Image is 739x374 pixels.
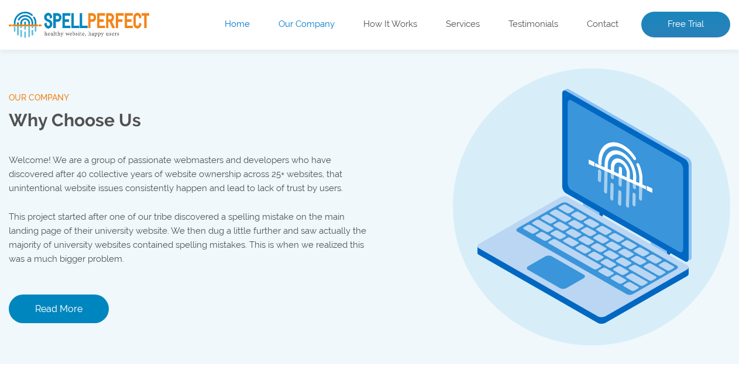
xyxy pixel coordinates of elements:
p: Enter your website’s URL to see spelling mistakes, broken links and more [9,99,424,137]
a: Testimonials [508,19,558,30]
a: How It Works [363,19,417,30]
a: Free Trial [641,12,730,37]
a: Contact [587,19,618,30]
input: Enter Your URL [9,146,331,177]
a: Services [446,19,480,30]
img: Free Webiste Analysis [445,68,676,78]
img: Free Webiste Analysis [442,39,730,236]
a: Home [225,19,250,30]
h1: Website Analysis [9,47,424,88]
p: This project started after one of our tribe discovered a spelling mistake on the main landing pag... [9,210,370,266]
a: Read More [9,295,109,323]
span: Free [9,47,82,88]
span: our company [9,91,370,105]
a: Our Company [279,19,335,30]
img: SpellPerfect [9,12,149,38]
button: Scan Website [9,189,113,218]
p: Welcome! We are a group of passionate webmasters and developers who have discovered after 40 coll... [9,153,370,195]
h2: Why Choose Us [9,105,370,136]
